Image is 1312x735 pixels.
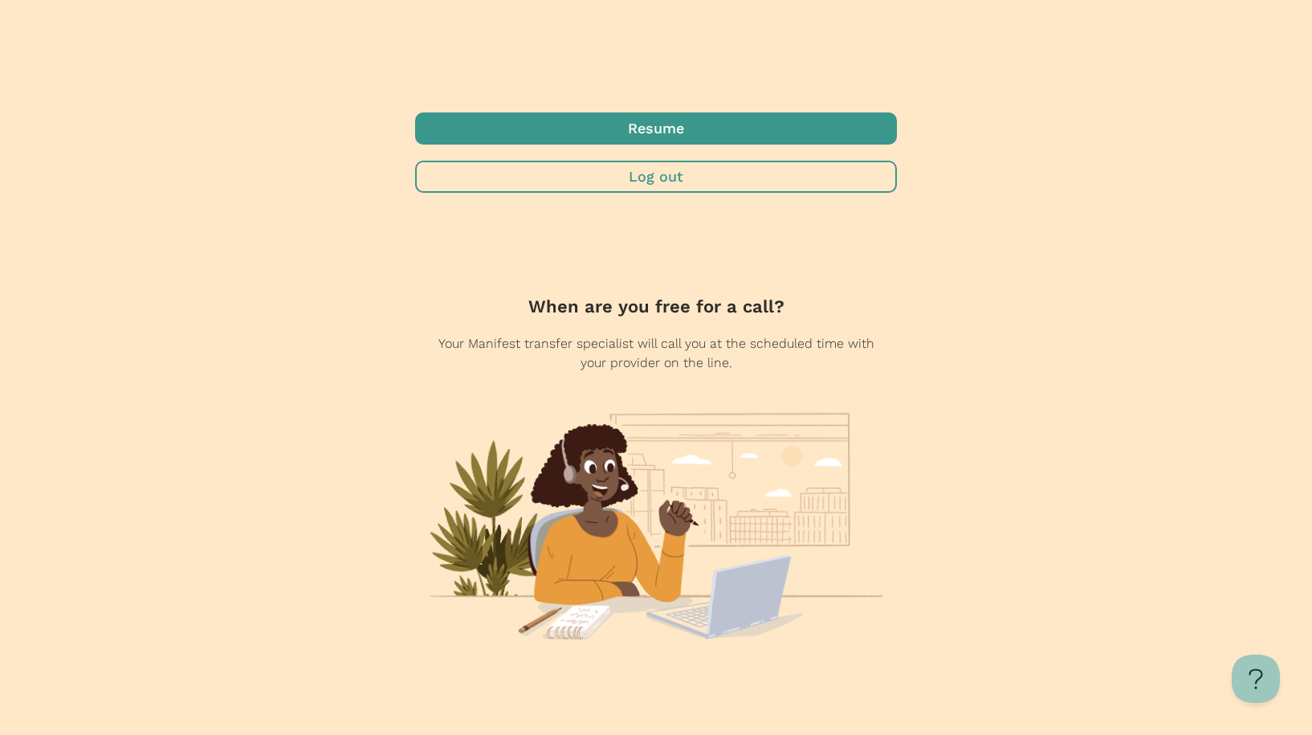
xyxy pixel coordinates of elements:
button: Log out [415,161,897,193]
iframe: Help Scout Beacon - Open [1232,655,1280,703]
img: schedue phone call [425,410,887,641]
button: Resume [415,112,897,145]
h2: When are you free for a call? [528,294,784,320]
span: Your Manifest transfer specialist will call you at the scheduled time with your provider on the l... [426,334,886,373]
